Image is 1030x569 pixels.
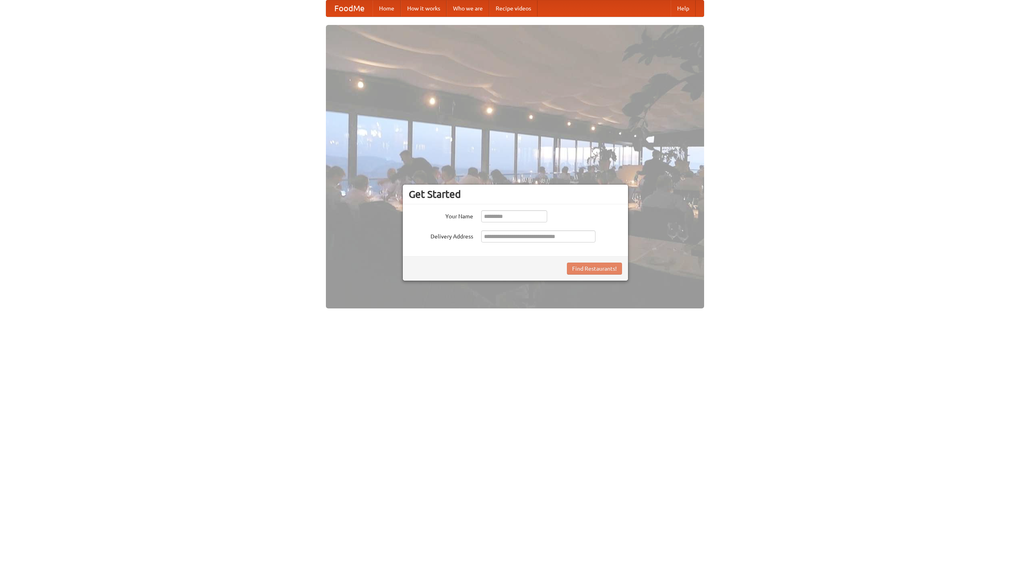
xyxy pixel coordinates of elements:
label: Delivery Address [409,230,473,240]
h3: Get Started [409,188,622,200]
a: Recipe videos [489,0,538,16]
a: How it works [401,0,447,16]
button: Find Restaurants! [567,263,622,275]
label: Your Name [409,210,473,220]
a: FoodMe [326,0,373,16]
a: Who we are [447,0,489,16]
a: Home [373,0,401,16]
a: Help [671,0,696,16]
